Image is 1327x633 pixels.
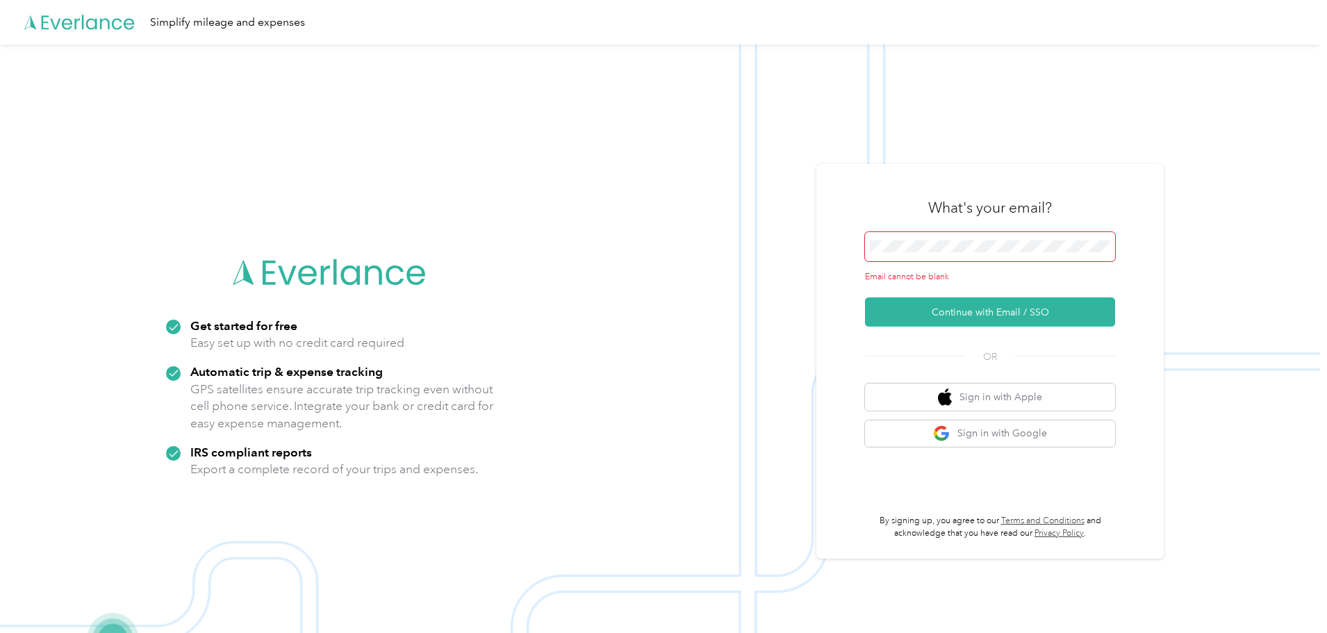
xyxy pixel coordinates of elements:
[865,515,1115,539] p: By signing up, you agree to our and acknowledge that you have read our .
[190,461,478,478] p: Export a complete record of your trips and expenses.
[928,198,1052,217] h3: What's your email?
[865,271,1115,283] div: Email cannot be blank
[150,14,305,31] div: Simplify mileage and expenses
[865,420,1115,447] button: google logoSign in with Google
[966,350,1014,364] span: OR
[1035,528,1084,539] a: Privacy Policy
[938,388,952,406] img: apple logo
[865,384,1115,411] button: apple logoSign in with Apple
[1001,516,1085,526] a: Terms and Conditions
[933,425,950,443] img: google logo
[190,445,312,459] strong: IRS compliant reports
[190,381,494,432] p: GPS satellites ensure accurate trip tracking even without cell phone service. Integrate your bank...
[190,364,383,379] strong: Automatic trip & expense tracking
[865,297,1115,327] button: Continue with Email / SSO
[190,318,297,333] strong: Get started for free
[190,334,404,352] p: Easy set up with no credit card required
